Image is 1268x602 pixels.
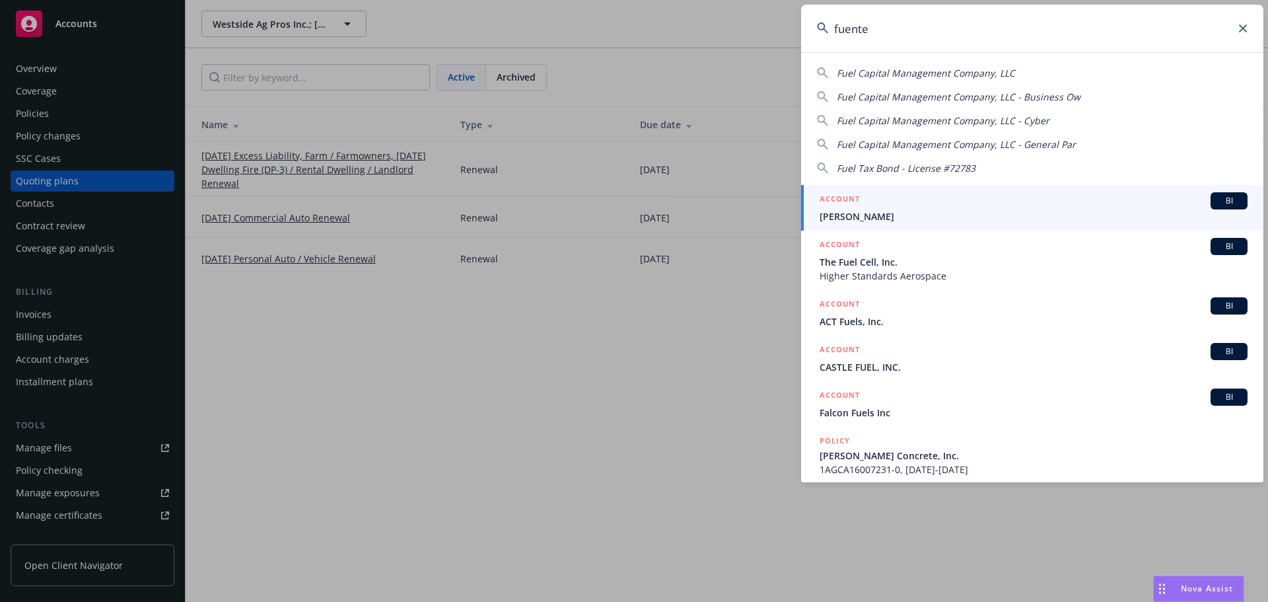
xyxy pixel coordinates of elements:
button: Nova Assist [1153,576,1244,602]
span: Fuel Capital Management Company, LLC - General Par [837,138,1076,151]
span: BI [1216,195,1242,207]
span: Nova Assist [1181,583,1233,594]
a: POLICY[PERSON_NAME] Concrete, Inc.1AGCA16007231-0, [DATE]-[DATE] [801,427,1263,484]
span: Fuel Capital Management Company, LLC [837,67,1015,79]
span: The Fuel Cell, Inc. [820,255,1248,269]
span: 1AGCA16007231-0, [DATE]-[DATE] [820,463,1248,476]
h5: ACCOUNT [820,297,860,313]
span: Fuel Capital Management Company, LLC - Cyber [837,114,1049,127]
a: ACCOUNTBIACT Fuels, Inc. [801,290,1263,336]
a: ACCOUNTBIFalcon Fuels Inc [801,381,1263,427]
a: ACCOUNTBI[PERSON_NAME] [801,185,1263,231]
a: ACCOUNTBICASTLE FUEL, INC. [801,336,1263,381]
span: BI [1216,241,1242,252]
h5: ACCOUNT [820,343,860,359]
span: CASTLE FUEL, INC. [820,360,1248,374]
div: Drag to move [1154,576,1170,601]
h5: POLICY [820,434,850,447]
a: ACCOUNTBIThe Fuel Cell, Inc.Higher Standards Aerospace [801,231,1263,290]
span: [PERSON_NAME] [820,209,1248,223]
input: Search... [801,5,1263,52]
span: BI [1216,391,1242,403]
span: Fuel Tax Bond - License #72783 [837,162,975,174]
span: BI [1216,346,1242,357]
span: BI [1216,300,1242,312]
span: [PERSON_NAME] Concrete, Inc. [820,449,1248,463]
h5: ACCOUNT [820,238,860,254]
span: Fuel Capital Management Company, LLC - Business Ow [837,91,1080,103]
span: Higher Standards Aerospace [820,269,1248,283]
h5: ACCOUNT [820,389,860,404]
span: ACT Fuels, Inc. [820,315,1248,328]
h5: ACCOUNT [820,192,860,208]
span: Falcon Fuels Inc [820,406,1248,420]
